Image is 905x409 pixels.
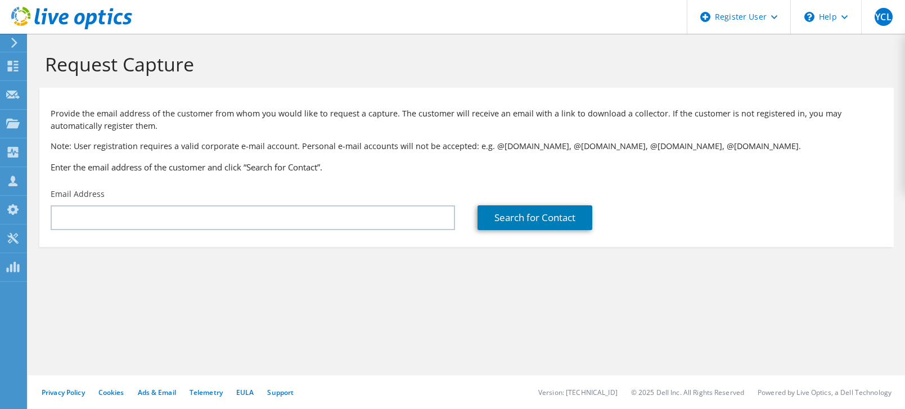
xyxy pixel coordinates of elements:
a: Telemetry [190,388,223,397]
a: EULA [236,388,254,397]
label: Email Address [51,188,105,200]
a: Privacy Policy [42,388,85,397]
a: Support [267,388,294,397]
p: Provide the email address of the customer from whom you would like to request a capture. The cust... [51,107,883,132]
li: Version: [TECHNICAL_ID] [538,388,618,397]
li: © 2025 Dell Inc. All Rights Reserved [631,388,744,397]
a: Ads & Email [138,388,176,397]
h1: Request Capture [45,52,883,76]
svg: \n [804,12,814,22]
span: YCL [875,8,893,26]
p: Note: User registration requires a valid corporate e-mail account. Personal e-mail accounts will ... [51,140,883,152]
a: Search for Contact [478,205,592,230]
h3: Enter the email address of the customer and click “Search for Contact”. [51,161,883,173]
a: Cookies [98,388,124,397]
li: Powered by Live Optics, a Dell Technology [758,388,892,397]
